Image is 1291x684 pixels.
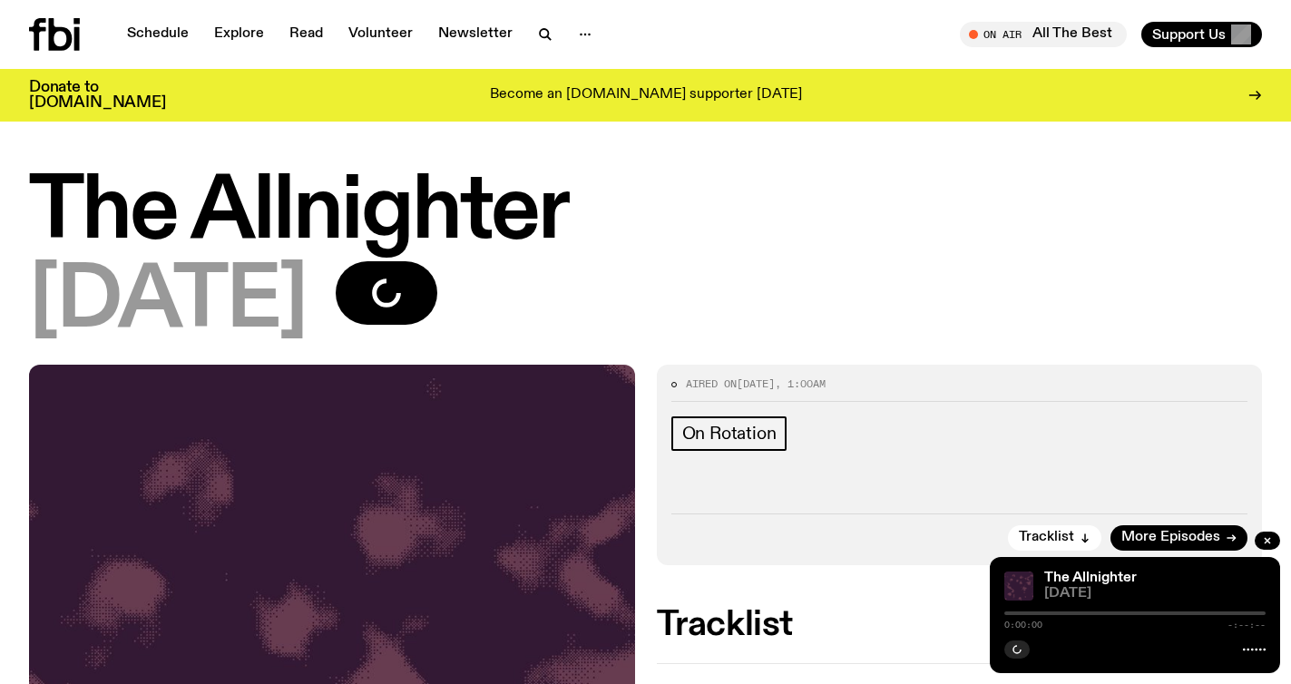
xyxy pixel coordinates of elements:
[337,22,424,47] a: Volunteer
[1044,587,1266,601] span: [DATE]
[671,416,787,451] a: On Rotation
[1110,525,1247,551] a: More Episodes
[1227,620,1266,630] span: -:--:--
[737,376,775,391] span: [DATE]
[1121,531,1220,544] span: More Episodes
[960,22,1127,47] button: On AirAll The Best
[279,22,334,47] a: Read
[203,22,275,47] a: Explore
[1152,26,1226,43] span: Support Us
[490,87,802,103] p: Become an [DOMAIN_NAME] supporter [DATE]
[1141,22,1262,47] button: Support Us
[686,376,737,391] span: Aired on
[29,261,307,343] span: [DATE]
[29,80,166,111] h3: Donate to [DOMAIN_NAME]
[682,424,777,444] span: On Rotation
[116,22,200,47] a: Schedule
[1019,531,1074,544] span: Tracklist
[775,376,826,391] span: , 1:00am
[427,22,523,47] a: Newsletter
[29,172,1262,254] h1: The Allnighter
[1044,571,1137,585] a: The Allnighter
[1008,525,1101,551] button: Tracklist
[1004,620,1042,630] span: 0:00:00
[657,609,1263,641] h2: Tracklist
